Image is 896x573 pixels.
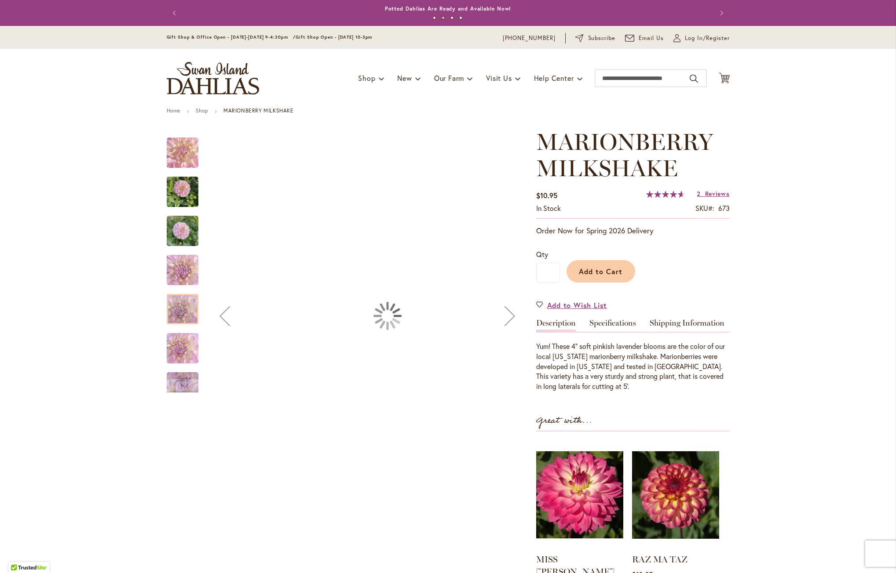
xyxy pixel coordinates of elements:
[167,320,198,376] img: MARIONBERRY MILKSHAKE
[536,319,576,332] a: Description
[567,260,635,283] button: Add to Cart
[433,16,436,19] button: 1 of 4
[536,300,607,310] a: Add to Wish List
[167,62,259,94] a: store logo
[650,319,724,332] a: Shipping Information
[7,542,31,566] iframe: Launch Accessibility Center
[534,73,574,83] span: Help Center
[486,73,512,83] span: Visit Us
[167,285,207,324] div: MARIONBERRY MILKSHAKE
[705,189,730,198] span: Reviews
[492,129,527,504] button: Next
[296,34,372,40] span: Gift Shop Open - [DATE] 10-3pm
[646,191,685,198] div: 93%
[358,73,375,83] span: Shop
[632,440,719,549] img: RAZ MA TAZ
[575,34,615,43] a: Subscribe
[167,207,207,246] div: MARIONBERRY MILKSHAKE
[588,34,616,43] span: Subscribe
[536,191,557,200] span: $10.95
[167,171,198,213] img: MARIONBERRY MILKSHAKE
[697,189,701,198] span: 2
[536,319,730,392] div: Detailed Product Info
[536,250,548,259] span: Qty
[589,319,636,332] a: Specifications
[167,107,180,114] a: Home
[167,210,198,252] img: MARIONBERRY MILKSHAKE
[167,34,296,40] span: Gift Shop & Office Open - [DATE]-[DATE] 9-4:30pm /
[434,73,464,83] span: Our Farm
[536,440,623,549] img: MISS DELILAH
[536,341,730,392] p: Yum! These 4" soft pinkish lavender blooms are the color of our local [US_STATE] marionberry milk...
[536,203,561,214] div: Availability
[167,129,207,168] div: MARIONBERRY MILKSHAKE
[167,363,198,403] div: MARIONBERRY MILKSHAKE
[459,16,462,19] button: 4 of 4
[673,34,730,43] a: Log In/Register
[536,128,713,182] span: MARIONBERRY MILKSHAKE
[167,246,207,285] div: MARIONBERRY MILKSHAKE
[697,189,729,198] a: 2 Reviews
[718,203,730,214] div: 673
[167,168,207,207] div: MARIONBERRY MILKSHAKE
[547,300,607,310] span: Add to Wish List
[167,324,207,363] div: MARIONBERRY MILKSHAKE
[207,129,242,504] button: Previous
[450,16,453,19] button: 3 of 4
[579,267,622,276] span: Add to Cart
[712,4,730,22] button: Next
[632,554,688,565] a: RAZ MA TAZ
[639,34,664,43] span: Email Us
[685,34,730,43] span: Log In/Register
[503,34,556,43] a: [PHONE_NUMBER]
[223,107,294,114] strong: MARIONBERRY MILKSHAKE
[167,4,184,22] button: Previous
[536,203,561,213] span: In stock
[151,252,214,288] img: MARIONBERRY MILKSHAKE
[442,16,445,19] button: 2 of 4
[536,413,592,428] strong: Great with...
[207,129,568,504] div: Product Images
[385,5,512,12] a: Potted Dahlias Are Ready and Available Now!
[536,225,730,236] p: Order Now for Spring 2026 Delivery
[152,123,213,183] img: MARIONBERRY MILKSHAKE
[397,73,412,83] span: New
[196,107,208,114] a: Shop
[625,34,664,43] a: Email Us
[695,203,714,213] strong: SKU
[167,379,198,392] div: Next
